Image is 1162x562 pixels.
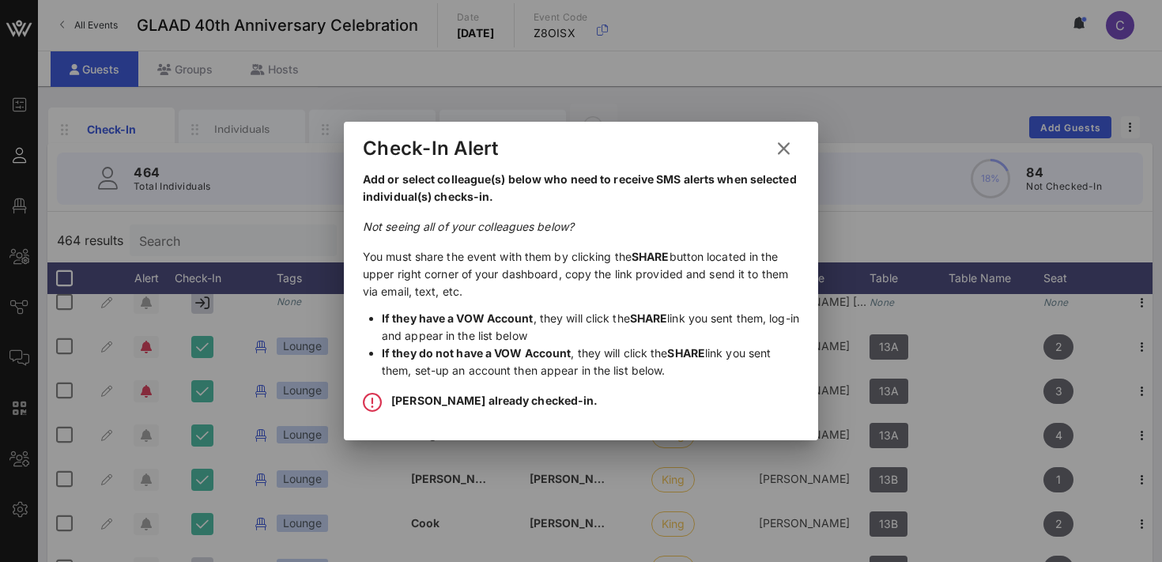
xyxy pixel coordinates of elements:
span: SHARE [630,311,668,325]
p: You must share the event with them by clicking the button located in the upper right corner of yo... [363,248,799,379]
span: If they do not have a VOW Account [382,346,571,360]
span: [PERSON_NAME] already checked-in. [391,394,598,407]
span: If they have a VOW Account [382,311,534,325]
p: Add or select colleague(s) below who need to receive SMS alerts when selected individual(s) check... [363,171,799,206]
span: SHARE [632,250,670,263]
li: , they will click the link you sent them, set-up an account then appear in the list below. [382,345,799,379]
p: Not seeing all of your colleagues below? [363,218,799,236]
div: Check-In Alert [363,137,499,160]
li: , they will click the link you sent them, log-in and appear in the list below [382,310,799,345]
span: SHARE [667,346,705,360]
